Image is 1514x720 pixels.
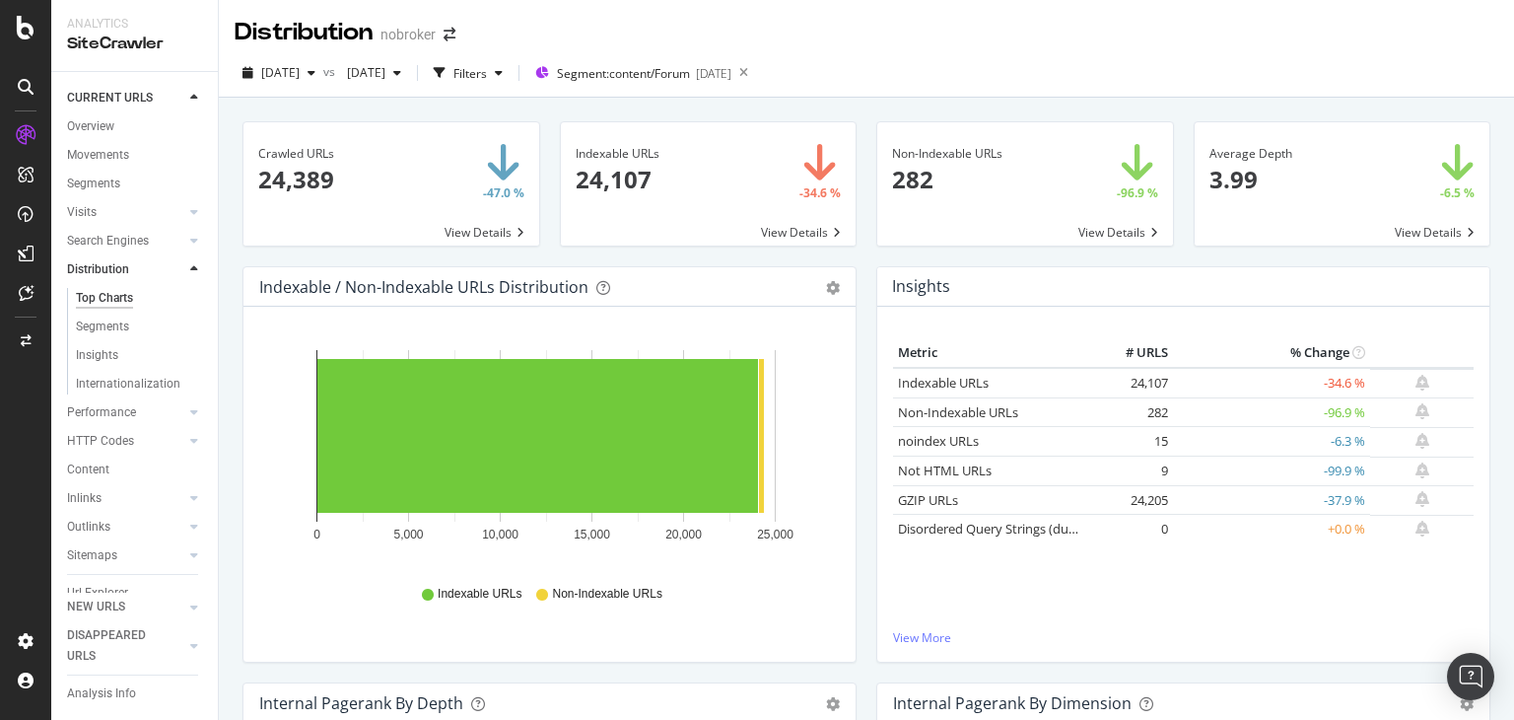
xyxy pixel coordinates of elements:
td: +0.0 % [1173,515,1370,544]
div: NEW URLS [67,597,125,617]
div: Content [67,460,109,480]
div: arrow-right-arrow-left [444,28,455,41]
td: 0 [1094,515,1173,544]
div: Internal Pagerank By Dimension [893,693,1132,713]
div: Filters [453,65,487,82]
div: HTTP Codes [67,431,134,452]
th: % Change [1173,338,1370,368]
td: 24,107 [1094,368,1173,398]
a: Search Engines [67,231,184,252]
span: Non-Indexable URLs [552,586,661,603]
a: Top Charts [76,288,204,309]
td: 282 [1094,397,1173,427]
div: Analytics [67,16,202,33]
div: DISAPPEARED URLS [67,625,167,667]
span: 2025 Sep. 1st [261,64,300,81]
div: Segments [67,174,120,194]
a: Indexable URLs [898,374,989,392]
svg: A chart. [259,338,833,567]
td: -37.9 % [1173,485,1370,515]
button: Segment:content/Forum[DATE] [527,57,731,89]
td: -96.9 % [1173,397,1370,427]
div: Top Charts [76,288,133,309]
div: bell-plus [1415,433,1429,449]
div: Open Intercom Messenger [1447,653,1494,700]
a: Internationalization [76,374,204,395]
a: NEW URLS [67,597,184,617]
text: 10,000 [482,528,518,541]
div: Insights [76,345,118,366]
div: Outlinks [67,517,110,538]
a: Overview [67,116,204,137]
div: gear [826,281,840,295]
text: 20,000 [665,528,702,541]
a: Disordered Query Strings (duplicates) [898,520,1117,538]
div: Analysis Info [67,684,136,704]
div: bell-plus [1415,403,1429,419]
div: Distribution [67,259,129,280]
div: gear [826,697,840,711]
a: Performance [67,402,184,423]
div: Url Explorer [67,583,128,604]
div: Distribution [235,16,373,49]
span: Segment: content/Forum [557,65,690,82]
button: [DATE] [235,57,323,89]
th: Metric [893,338,1094,368]
td: -99.9 % [1173,457,1370,486]
div: Movements [67,145,129,166]
div: bell-plus [1415,491,1429,507]
div: bell-plus [1415,375,1429,391]
div: Performance [67,402,136,423]
button: [DATE] [339,57,409,89]
text: 5,000 [393,528,423,541]
div: Visits [67,202,97,223]
div: Segments [76,317,129,337]
a: Non-Indexable URLs [898,403,1018,421]
div: bell-plus [1415,463,1429,478]
text: 15,000 [574,528,610,541]
div: Internationalization [76,374,180,395]
span: 2025 Apr. 7th [339,64,385,81]
div: bell-plus [1415,521,1429,537]
td: 15 [1094,427,1173,457]
span: Indexable URLs [438,586,521,603]
div: SiteCrawler [67,33,202,55]
a: Visits [67,202,184,223]
td: 9 [1094,457,1173,486]
span: vs [323,63,339,80]
a: Insights [76,345,204,366]
a: GZIP URLs [898,491,958,509]
a: Outlinks [67,517,184,538]
text: 0 [313,528,320,541]
a: Not HTML URLs [898,462,992,479]
a: Inlinks [67,488,184,509]
div: Sitemaps [67,545,117,566]
a: Url Explorer [67,583,204,604]
td: 24,205 [1094,485,1173,515]
a: CURRENT URLS [67,88,184,108]
td: -34.6 % [1173,368,1370,398]
a: Analysis Info [67,684,204,704]
a: Sitemaps [67,545,184,566]
div: [DATE] [696,65,731,82]
div: Internal Pagerank by Depth [259,693,463,713]
div: nobroker [380,25,436,44]
button: Filters [426,57,511,89]
a: DISAPPEARED URLS [67,625,184,667]
a: Segments [76,317,204,337]
a: Segments [67,174,204,194]
div: CURRENT URLS [67,88,153,108]
div: Search Engines [67,231,149,252]
a: Distribution [67,259,184,280]
a: HTTP Codes [67,431,184,452]
div: Inlinks [67,488,102,509]
th: # URLS [1094,338,1173,368]
h4: Insights [892,273,950,300]
a: Movements [67,145,204,166]
td: -6.3 % [1173,427,1370,457]
a: Content [67,460,204,480]
div: Indexable / Non-Indexable URLs Distribution [259,277,588,297]
a: View More [893,629,1474,646]
text: 25,000 [757,528,793,541]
